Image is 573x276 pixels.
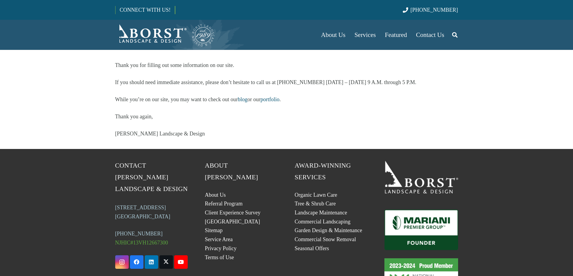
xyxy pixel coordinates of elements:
span: About [PERSON_NAME] [205,162,258,181]
a: Landscape Maintenance [295,210,347,216]
a: Instagram [115,255,129,269]
a: Tree & Shrub Care [295,201,336,207]
a: Facebook [130,255,143,269]
a: [GEOGRAPHIC_DATA] [205,219,260,225]
a: CONNECT WITH US! [116,3,175,17]
a: Organic Lawn Care [295,192,337,198]
a: Search [449,27,461,42]
a: 19BorstLandscape_Logo_W [384,160,458,193]
a: [STREET_ADDRESS][GEOGRAPHIC_DATA] [115,205,171,220]
a: Referral Program [205,201,242,207]
a: X [159,255,173,269]
p: [PERSON_NAME] Landscape & Design [115,129,458,138]
a: Services [350,20,380,50]
a: YouTube [174,255,188,269]
span: NJHIC#13VH12667300 [115,240,168,246]
a: portfolio [260,96,279,102]
a: Commercial Landscaping [295,219,350,225]
a: About Us [316,20,350,50]
span: [PHONE_NUMBER] [411,7,458,13]
a: Sitemap [205,227,223,233]
a: Commercial Snow Removal [295,236,356,242]
a: [PHONE_NUMBER] [403,7,458,13]
span: Contact Us [416,31,444,38]
a: [PHONE_NUMBER] [115,231,163,237]
p: If you should need immediate assistance, please don’t hesitate to call us at [PHONE_NUMBER] [DATE... [115,78,458,87]
a: Client Experience Survey [205,210,260,216]
a: Service Area [205,236,233,242]
a: Terms of Use [205,254,234,260]
p: Thank you again, [115,112,458,121]
a: Mariani_Badge_Full_Founder [384,210,458,250]
a: Featured [380,20,411,50]
p: While you’re on our site, you may want to check out our or our . [115,95,458,104]
span: Contact [PERSON_NAME] Landscape & Design [115,162,188,193]
a: LinkedIn [145,255,158,269]
span: Featured [385,31,407,38]
a: Privacy Policy [205,245,237,251]
a: blog [238,96,247,102]
a: Contact Us [411,20,449,50]
span: Services [354,31,376,38]
a: Borst-Logo [115,23,215,47]
span: About Us [321,31,345,38]
a: Seasonal Offers [295,245,329,251]
span: Award-Winning Services [295,162,351,181]
a: About Us [205,192,226,198]
a: Garden Design & Maintenance [295,227,362,233]
p: Thank you for filling out some information on our site. [115,61,458,70]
